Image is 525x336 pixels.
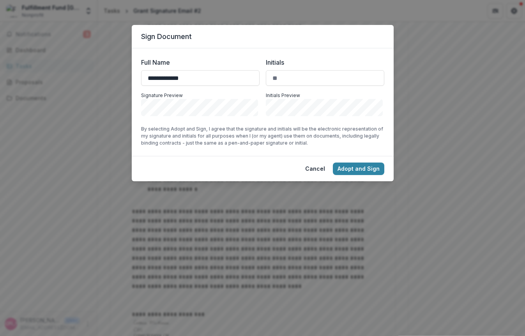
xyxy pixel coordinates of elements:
p: By selecting Adopt and Sign, I agree that the signature and initials will be the electronic repre... [141,126,384,147]
p: Initials Preview [266,92,384,99]
label: Full Name [141,58,255,67]
button: Adopt and Sign [333,163,384,175]
header: Sign Document [132,25,394,48]
label: Initials [266,58,380,67]
button: Cancel [301,163,330,175]
p: Signature Preview [141,92,260,99]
